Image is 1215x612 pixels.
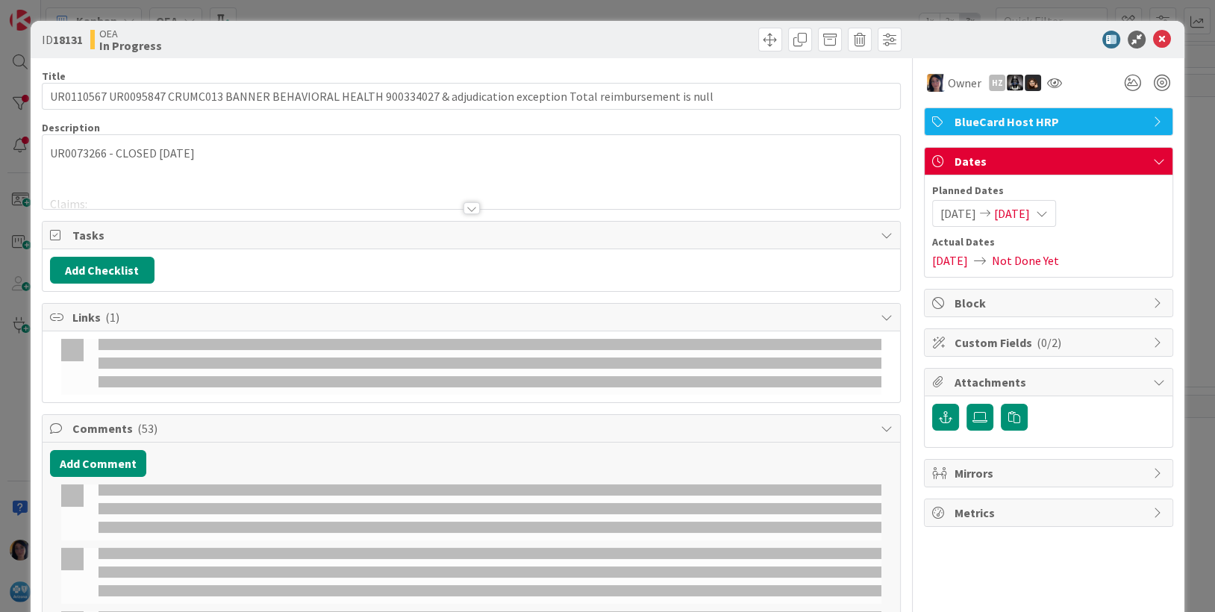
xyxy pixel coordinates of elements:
span: ( 1 ) [105,310,119,325]
span: ID [42,31,83,49]
img: TC [927,74,945,92]
img: KG [1007,75,1023,91]
span: ( 0/2 ) [1037,335,1061,350]
img: ZB [1025,75,1041,91]
span: BlueCard Host HRP [955,113,1146,131]
span: [DATE] [994,204,1030,222]
div: HZ [989,75,1005,91]
span: ( 53 ) [137,421,157,436]
span: Dates [955,152,1146,170]
span: [DATE] [940,204,976,222]
span: Attachments [955,373,1146,391]
span: Mirrors [955,464,1146,482]
span: [DATE] [932,252,968,269]
button: Add Checklist [50,257,154,284]
label: Title [42,69,66,83]
span: Custom Fields [955,334,1146,352]
span: Links [72,308,874,326]
span: Tasks [72,226,874,244]
b: In Progress [99,40,162,51]
button: Add Comment [50,450,146,477]
span: Planned Dates [932,183,1165,199]
span: Actual Dates [932,234,1165,250]
span: Block [955,294,1146,312]
input: type card name here... [42,83,902,110]
span: Owner [948,74,981,92]
span: OEA [99,28,162,40]
span: Metrics [955,504,1146,522]
span: Not Done Yet [992,252,1059,269]
p: UR0073266 - CLOSED [DATE] [50,145,893,162]
span: Comments [72,419,874,437]
b: 18131 [53,32,83,47]
span: Description [42,121,100,134]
